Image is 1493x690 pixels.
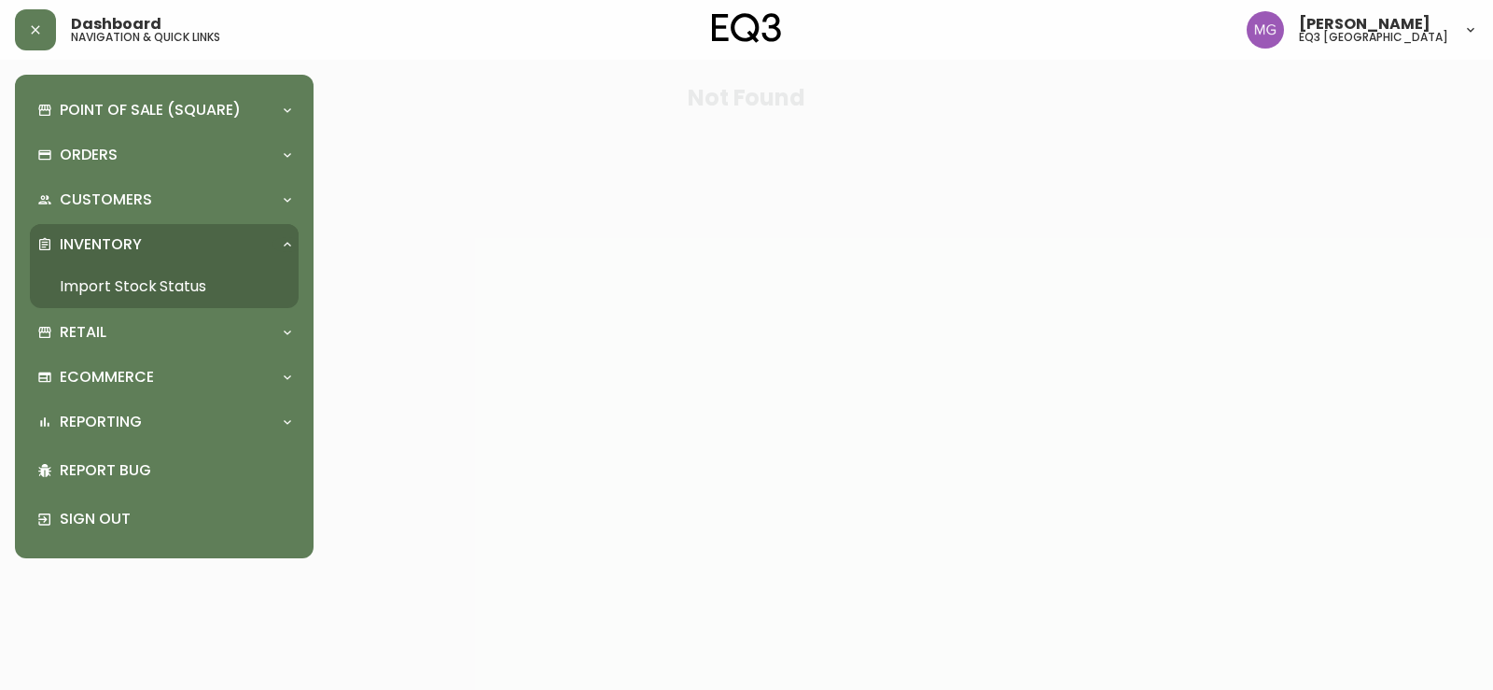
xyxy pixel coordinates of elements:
[30,224,299,265] div: Inventory
[71,32,220,43] h5: navigation & quick links
[60,100,241,120] p: Point of Sale (Square)
[712,13,781,43] img: logo
[1247,11,1284,49] img: de8837be2a95cd31bb7c9ae23fe16153
[60,509,291,529] p: Sign Out
[1299,32,1448,43] h5: eq3 [GEOGRAPHIC_DATA]
[60,460,291,481] p: Report Bug
[60,190,152,210] p: Customers
[60,322,106,343] p: Retail
[30,312,299,353] div: Retail
[60,145,118,165] p: Orders
[30,401,299,443] div: Reporting
[30,357,299,398] div: Ecommerce
[60,234,142,255] p: Inventory
[30,134,299,176] div: Orders
[60,367,154,387] p: Ecommerce
[71,17,161,32] span: Dashboard
[60,412,142,432] p: Reporting
[30,265,299,308] a: Import Stock Status
[30,179,299,220] div: Customers
[30,495,299,543] div: Sign Out
[1299,17,1430,32] span: [PERSON_NAME]
[30,446,299,495] div: Report Bug
[30,90,299,131] div: Point of Sale (Square)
